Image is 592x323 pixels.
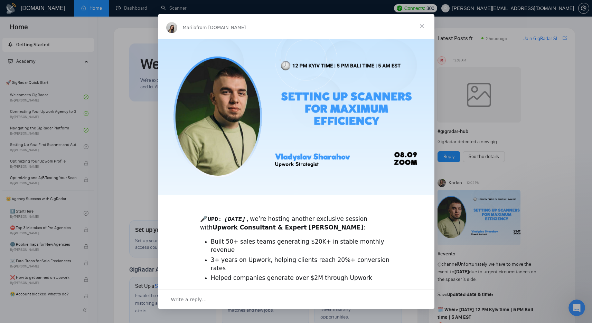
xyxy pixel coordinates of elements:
[224,216,246,223] code: [DATE]
[211,256,392,273] li: 3+ years on Upwork, helping clients reach 20%+ conversion rates
[211,238,392,254] li: Built 50+ sales teams generating $20K+ in stable monthly revenue
[410,14,434,39] span: Close
[196,25,246,30] span: from [DOMAIN_NAME]
[166,22,177,33] img: Profile image for Mariia
[158,290,434,309] div: Open conversation and reply
[211,274,392,282] li: Helped companies generate over $2M through Upwork
[171,295,207,304] span: Write a reply…
[200,207,392,232] div: 🎤 we’re hosting another exclusive session with :
[207,216,222,223] code: UPD:
[213,224,364,231] b: Upwork Consultant & Expert [PERSON_NAME]
[183,25,197,30] span: Mariia
[246,216,250,223] code: ,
